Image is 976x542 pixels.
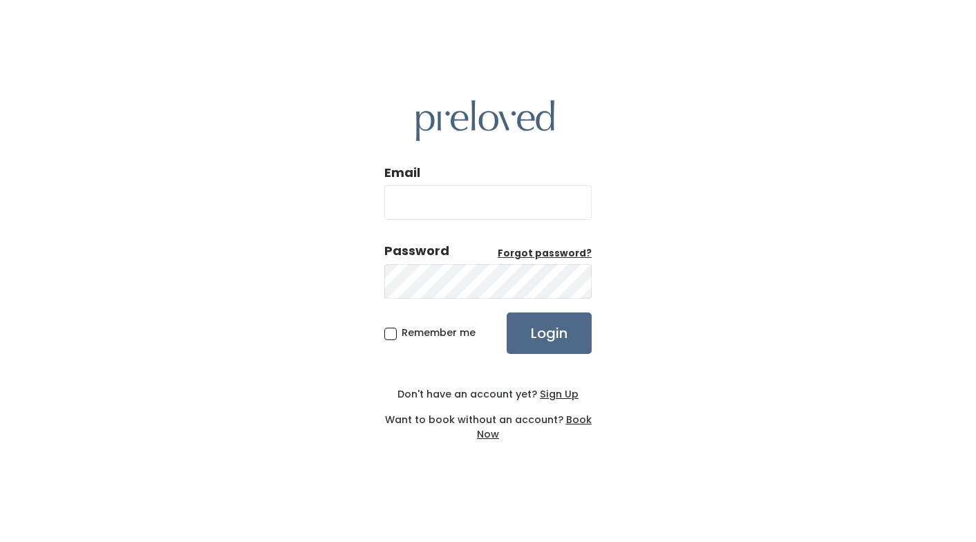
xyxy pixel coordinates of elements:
[507,312,592,354] input: Login
[384,402,592,442] div: Want to book without an account?
[498,247,592,260] u: Forgot password?
[537,387,579,401] a: Sign Up
[477,413,592,441] a: Book Now
[498,247,592,261] a: Forgot password?
[384,164,420,182] label: Email
[402,326,476,339] span: Remember me
[416,100,554,141] img: preloved logo
[384,387,592,402] div: Don't have an account yet?
[384,242,449,260] div: Password
[540,387,579,401] u: Sign Up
